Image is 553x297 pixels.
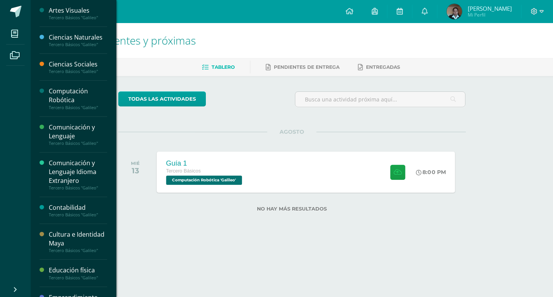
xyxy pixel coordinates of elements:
[49,60,107,74] a: Ciencias SocialesTercero Básicos "Galileo"
[40,33,196,48] span: Actividades recientes y próximas
[118,91,206,106] a: todas las Actividades
[166,168,200,174] span: Tercero Básicos
[202,61,235,73] a: Tablero
[274,64,339,70] span: Pendientes de entrega
[49,203,107,212] div: Contabilidad
[49,123,107,141] div: Comunicación y Lenguaje
[49,87,107,110] a: Computación RobóticaTercero Básicos "Galileo"
[49,15,107,20] div: Tercero Básicos "Galileo"
[49,230,107,253] a: Cultura e Identidad MayaTercero Básicos "Galileo"
[49,123,107,146] a: Comunicación y LenguajeTercero Básicos "Galileo"
[416,169,446,176] div: 8:00 PM
[49,203,107,217] a: ContabilidadTercero Básicos "Galileo"
[49,275,107,280] div: Tercero Básicos "Galileo"
[118,206,466,212] label: No hay más resultados
[49,105,107,110] div: Tercero Básicos "Galileo"
[468,12,512,18] span: Mi Perfil
[49,87,107,105] div: Computación Robótica
[366,64,400,70] span: Entregadas
[468,5,512,12] span: [PERSON_NAME]
[212,64,235,70] span: Tablero
[49,69,107,74] div: Tercero Básicos "Galileo"
[49,266,107,280] a: Educación físicaTercero Básicos "Galileo"
[266,61,339,73] a: Pendientes de entrega
[49,159,107,185] div: Comunicación y Lenguaje Idioma Extranjero
[49,33,107,42] div: Ciencias Naturales
[49,42,107,47] div: Tercero Básicos "Galileo"
[166,176,242,185] span: Computación Robótica 'Galileo'
[295,92,465,107] input: Busca una actividad próxima aquí...
[49,248,107,253] div: Tercero Básicos "Galileo"
[267,128,316,135] span: AGOSTO
[49,6,107,15] div: Artes Visuales
[49,33,107,47] a: Ciencias NaturalesTercero Básicos "Galileo"
[49,266,107,275] div: Educación física
[49,6,107,20] a: Artes VisualesTercero Básicos "Galileo"
[49,60,107,69] div: Ciencias Sociales
[49,212,107,217] div: Tercero Básicos "Galileo"
[166,159,244,167] div: Guía 1
[49,185,107,191] div: Tercero Básicos "Galileo"
[49,159,107,191] a: Comunicación y Lenguaje Idioma ExtranjeroTercero Básicos "Galileo"
[131,166,140,175] div: 13
[131,161,140,166] div: MIÉ
[49,230,107,248] div: Cultura e Identidad Maya
[447,4,462,19] img: e75915e7e6662123bcaff1ddb95b8eed.png
[358,61,400,73] a: Entregadas
[49,141,107,146] div: Tercero Básicos "Galileo"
